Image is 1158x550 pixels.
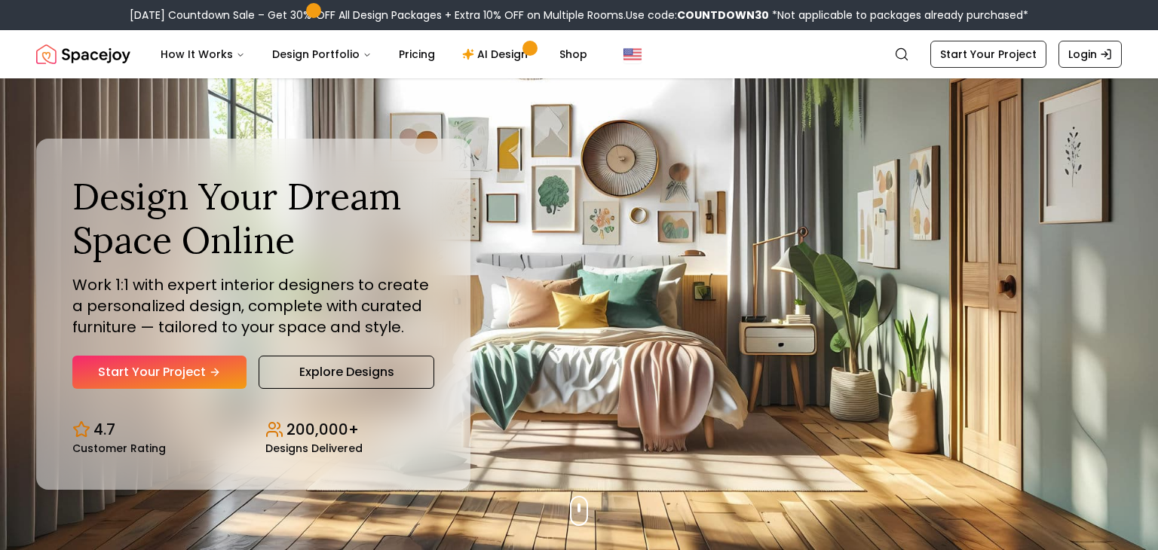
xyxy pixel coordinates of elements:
span: *Not applicable to packages already purchased* [769,8,1028,23]
small: Customer Rating [72,443,166,454]
a: Start Your Project [72,356,247,389]
a: Shop [547,39,599,69]
a: Pricing [387,39,447,69]
a: Start Your Project [930,41,1046,68]
a: Spacejoy [36,39,130,69]
span: Use code: [626,8,769,23]
b: COUNTDOWN30 [677,8,769,23]
button: How It Works [149,39,257,69]
button: Design Portfolio [260,39,384,69]
a: AI Design [450,39,544,69]
nav: Global [36,30,1122,78]
img: United States [623,45,642,63]
img: Spacejoy Logo [36,39,130,69]
div: [DATE] Countdown Sale – Get 30% OFF All Design Packages + Extra 10% OFF on Multiple Rooms. [130,8,1028,23]
p: 4.7 [93,419,115,440]
p: 200,000+ [286,419,359,440]
nav: Main [149,39,599,69]
a: Login [1058,41,1122,68]
div: Design stats [72,407,434,454]
p: Work 1:1 with expert interior designers to create a personalized design, complete with curated fu... [72,274,434,338]
h1: Design Your Dream Space Online [72,175,434,261]
small: Designs Delivered [265,443,363,454]
a: Explore Designs [259,356,434,389]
